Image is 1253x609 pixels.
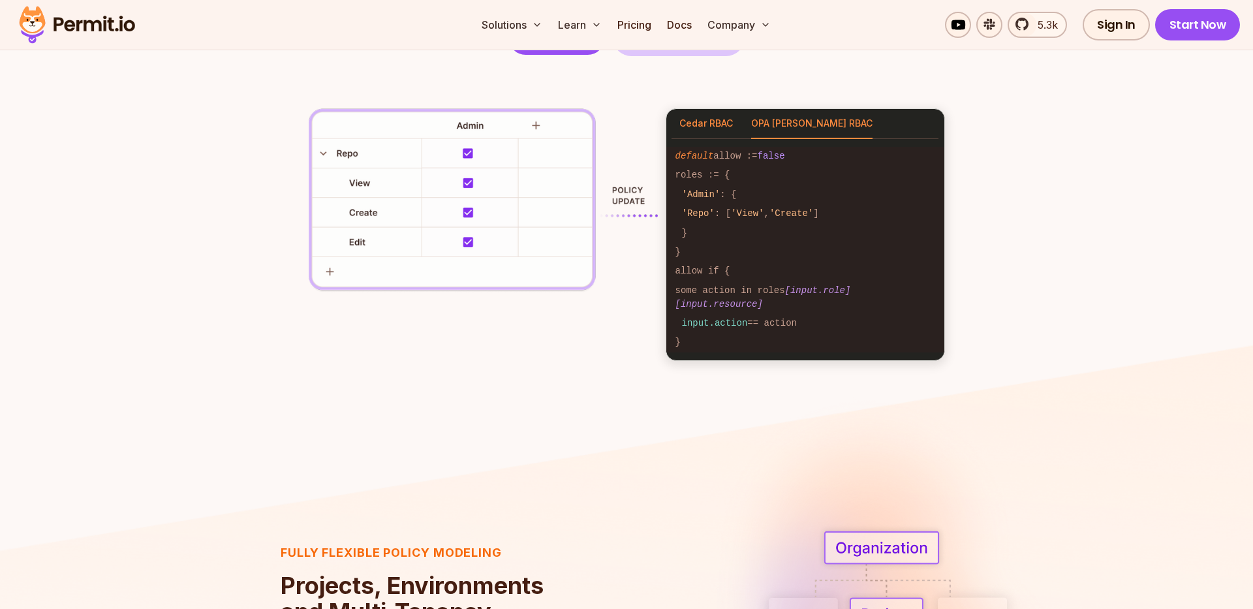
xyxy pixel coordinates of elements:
[666,314,944,333] code: == action
[1030,17,1058,33] span: 5.3k
[281,544,636,562] h3: Fully flexible policy modeling
[682,208,715,219] span: 'Repo'
[13,3,141,47] img: Permit logo
[553,12,607,38] button: Learn
[662,12,697,38] a: Docs
[666,166,944,185] code: roles := {
[731,208,764,219] span: 'View'
[666,185,944,204] code: : {
[675,299,763,309] span: [input.resource]
[682,318,748,328] span: input.action
[758,151,785,161] span: false
[666,204,944,223] code: : [ , ]
[1155,9,1241,40] a: Start Now
[1083,9,1150,40] a: Sign In
[751,109,873,139] button: OPA [PERSON_NAME] RBAC
[666,281,944,314] code: some action in roles
[666,223,944,242] code: }
[682,189,720,200] span: 'Admin'
[666,147,944,166] code: allow :=
[785,285,851,296] span: [input.role]
[675,151,714,161] span: default
[679,109,733,139] button: Cedar RBAC
[666,333,944,352] code: }
[666,262,944,281] code: allow if {
[702,12,776,38] button: Company
[769,208,813,219] span: 'Create'
[666,243,944,262] code: }
[476,12,548,38] button: Solutions
[1008,12,1067,38] a: 5.3k
[612,12,657,38] a: Pricing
